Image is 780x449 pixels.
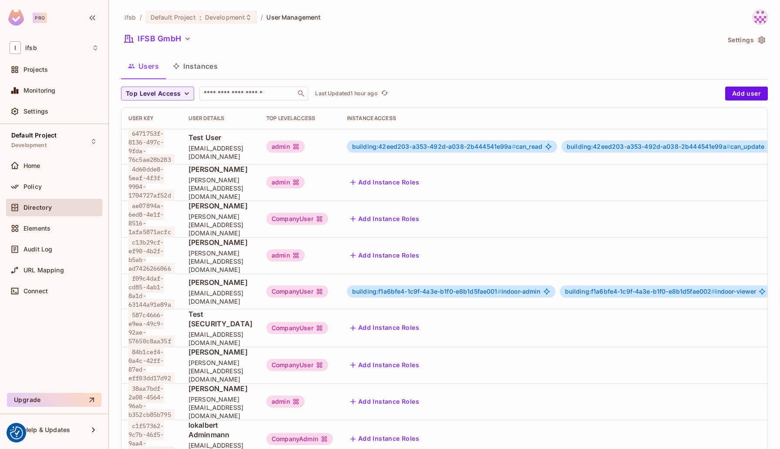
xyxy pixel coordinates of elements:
[347,358,423,372] button: Add Instance Roles
[711,288,715,295] span: #
[128,128,175,165] span: 6471753f-8136-497c-9fda-76c5ae28b283
[380,88,390,99] button: refresh
[512,143,516,150] span: #
[726,143,730,150] span: #
[266,176,305,188] div: admin
[352,288,541,295] span: indoor-admin
[24,108,48,115] span: Settings
[378,88,390,99] span: Click to refresh data
[266,322,328,334] div: CompanyUser
[124,13,136,21] span: the active workspace
[188,115,252,122] div: User Details
[10,426,23,439] button: Consent Preferences
[151,13,196,21] span: Default Project
[11,132,57,139] span: Default Project
[8,10,24,26] img: SReyMgAAAABJRU5ErkJggg==
[347,115,780,122] div: Instance Access
[128,383,175,420] span: 38aa7bdf-2a08-4564-96ab-b352cb85b795
[188,133,252,142] span: Test User
[188,201,252,211] span: [PERSON_NAME]
[188,309,252,328] span: Test [SECURITY_DATA]
[724,33,768,47] button: Settings
[199,14,202,21] span: :
[25,44,37,51] span: Workspace: ifsb
[128,200,175,238] span: ae07894a-6ed8-4e1f-8516-1afa5871acfc
[498,288,501,295] span: #
[188,176,252,201] span: [PERSON_NAME][EMAIL_ADDRESS][DOMAIN_NAME]
[188,384,252,393] span: [PERSON_NAME]
[121,32,195,46] button: IFSB GmbH
[24,225,50,232] span: Elements
[347,321,423,335] button: Add Instance Roles
[352,143,516,150] span: building:42eed203-a353-492d-a038-2b444541e99a
[188,289,252,305] span: [EMAIL_ADDRESS][DOMAIN_NAME]
[126,88,181,99] span: Top Level Access
[725,87,768,101] button: Add user
[266,359,328,371] div: CompanyUser
[266,433,333,445] div: CompanyAdmin
[24,288,48,295] span: Connect
[128,273,175,310] span: f09c4daf-cd85-4ab1-8a1d-63144a91e89a
[266,141,305,153] div: admin
[188,278,252,287] span: [PERSON_NAME]
[140,13,142,21] li: /
[266,13,321,21] span: User Management
[11,142,47,149] span: Development
[24,426,70,433] span: Help & Updates
[24,66,48,73] span: Projects
[24,246,52,253] span: Audit Log
[188,144,252,161] span: [EMAIL_ADDRESS][DOMAIN_NAME]
[188,420,252,439] span: lokalbert Adminmann
[24,183,42,190] span: Policy
[7,393,101,407] button: Upgrade
[24,267,64,274] span: URL Mapping
[188,164,252,174] span: [PERSON_NAME]
[121,87,194,101] button: Top Level Access
[352,143,542,150] span: can_read
[347,212,423,226] button: Add Instance Roles
[188,238,252,247] span: [PERSON_NAME]
[565,288,716,295] span: building:f1a6bfe4-1c9f-4a3e-b1f0-e8b1d5fae002
[128,346,175,384] span: 84b1cef4-0a4c-42ff-87ed-eff03dd17d92
[347,432,423,446] button: Add Instance Roles
[188,212,252,237] span: [PERSON_NAME][EMAIL_ADDRESS][DOMAIN_NAME]
[565,288,756,295] span: indoor-viewer
[567,143,764,150] span: can_update
[261,13,263,21] li: /
[315,90,377,97] p: Last Updated 1 hour ago
[381,89,388,98] span: refresh
[188,330,252,347] span: [EMAIL_ADDRESS][DOMAIN_NAME]
[266,285,328,298] div: CompanyUser
[266,249,305,261] div: admin
[188,359,252,383] span: [PERSON_NAME][EMAIL_ADDRESS][DOMAIN_NAME]
[24,162,40,169] span: Home
[266,115,333,122] div: Top Level Access
[166,55,225,77] button: Instances
[352,288,501,295] span: building:f1a6bfe4-1c9f-4a3e-b1f0-e8b1d5fae001
[24,204,52,211] span: Directory
[128,237,175,274] span: c13b29cf-ef90-4b2f-b5ab-ad7426266066
[24,87,56,94] span: Monitoring
[347,395,423,409] button: Add Instance Roles
[347,248,423,262] button: Add Instance Roles
[205,13,245,21] span: Development
[188,347,252,357] span: [PERSON_NAME]
[121,55,166,77] button: Users
[128,115,175,122] div: User Key
[128,164,175,201] span: 4d60dde8-5eaf-4f3f-9904-1704727af52d
[266,213,328,225] div: CompanyUser
[567,143,730,150] span: building:42eed203-a353-492d-a038-2b444541e99a
[266,395,305,408] div: admin
[128,309,175,347] span: 587c4666-e9ea-49c9-92ae-57650c8aa35f
[10,426,23,439] img: Revisit consent button
[33,13,47,23] div: Pro
[347,175,423,189] button: Add Instance Roles
[188,249,252,274] span: [PERSON_NAME][EMAIL_ADDRESS][DOMAIN_NAME]
[753,10,767,24] img: Artur IFSB
[10,41,21,54] span: I
[188,395,252,420] span: [PERSON_NAME][EMAIL_ADDRESS][DOMAIN_NAME]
